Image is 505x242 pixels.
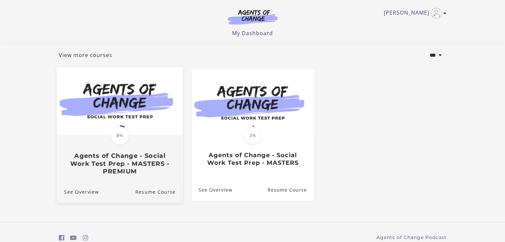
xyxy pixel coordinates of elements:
span: 8% [111,126,129,145]
a: Agents of Change - Social Work Test Prep - MASTERS: Resume Course [267,179,313,201]
i: https://www.facebook.com/groups/aswbtestprep (Open in a new window) [59,235,64,241]
span: 2% [244,127,262,145]
h3: Agents of Change - Social Work Test Prep - MASTERS - PREMIUM [64,152,175,175]
a: View more courses [59,51,112,59]
a: My Dashboard [232,30,273,37]
a: Agents of Change - Social Work Test Prep - MASTERS - PREMIUM: See Overview [56,181,99,203]
i: https://www.youtube.com/c/AgentsofChangeTestPrepbyMeaganMitchell (Open in a new window) [70,235,77,241]
i: https://www.instagram.com/agentsofchangeprep/ (Open in a new window) [83,235,88,241]
h3: Agents of Change - Social Work Test Prep - MASTERS [199,151,306,166]
a: Agents of Change - Social Work Test Prep - MASTERS - PREMIUM: Resume Course [135,181,183,203]
a: Toggle menu [384,8,443,19]
a: Agents of Change Podcast [377,234,447,241]
img: Agents of Change Logo [221,9,285,25]
a: Agents of Change - Social Work Test Prep - MASTERS: See Overview [192,179,232,201]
